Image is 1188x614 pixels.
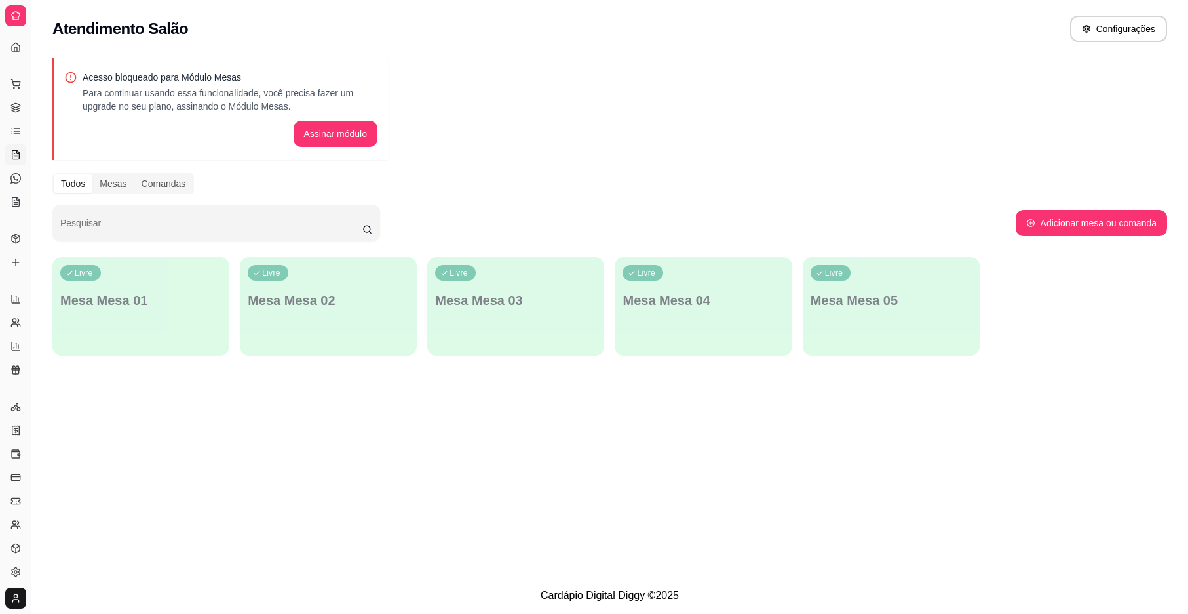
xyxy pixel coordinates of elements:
p: Mesa Mesa 05 [811,291,972,310]
p: Livre [450,268,468,278]
p: Livre [825,268,843,278]
p: Para continuar usando essa funcionalidade, você precisa fazer um upgrade no seu plano, assinando ... [83,87,377,113]
h2: Atendimento Salão [52,18,188,39]
button: LivreMesa Mesa 02 [240,257,417,356]
div: Mesas [92,174,134,193]
div: Comandas [134,174,193,193]
p: Livre [637,268,655,278]
button: Adicionar mesa ou comanda [1016,210,1167,236]
input: Pesquisar [60,222,362,235]
p: Mesa Mesa 02 [248,291,409,310]
p: Mesa Mesa 04 [623,291,784,310]
button: Configurações [1070,16,1167,42]
button: Assinar módulo [294,121,378,147]
p: Mesa Mesa 01 [60,291,221,310]
button: LivreMesa Mesa 03 [427,257,604,356]
div: Todos [54,174,92,193]
p: Mesa Mesa 03 [435,291,596,310]
span: Relatórios [10,273,46,283]
p: Acesso bloqueado para Módulo Mesas [83,71,377,84]
p: Livre [262,268,280,278]
button: LivreMesa Mesa 01 [52,257,229,356]
button: LivreMesa Mesa 04 [615,257,792,356]
button: LivreMesa Mesa 05 [803,257,980,356]
p: Livre [75,268,93,278]
footer: Cardápio Digital Diggy © 2025 [31,577,1188,614]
